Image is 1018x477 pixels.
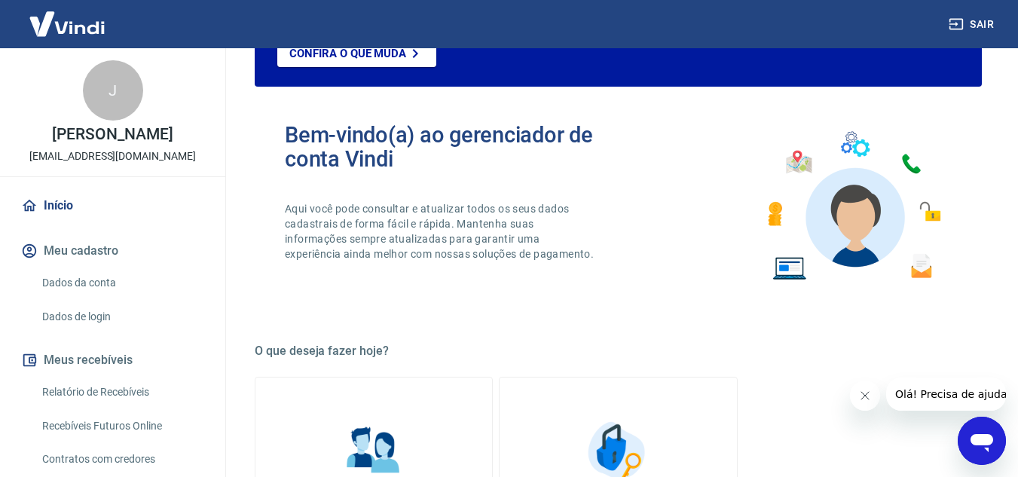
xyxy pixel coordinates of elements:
[9,11,127,23] span: Olá! Precisa de ajuda?
[36,411,207,442] a: Recebíveis Futuros Online
[958,417,1006,465] iframe: Botão para abrir a janela de mensagens
[277,40,436,67] a: Confira o que muda
[18,1,116,47] img: Vindi
[36,377,207,408] a: Relatório de Recebíveis
[36,301,207,332] a: Dados de login
[36,444,207,475] a: Contratos com credores
[18,234,207,268] button: Meu cadastro
[285,201,597,261] p: Aqui você pode consultar e atualizar todos os seus dados cadastrais de forma fácil e rápida. Mant...
[18,344,207,377] button: Meus recebíveis
[289,47,406,60] p: Confira o que muda
[18,189,207,222] a: Início
[29,148,196,164] p: [EMAIL_ADDRESS][DOMAIN_NAME]
[285,123,619,171] h2: Bem-vindo(a) ao gerenciador de conta Vindi
[850,381,880,411] iframe: Fechar mensagem
[255,344,982,359] h5: O que deseja fazer hoje?
[36,268,207,298] a: Dados da conta
[946,11,1000,38] button: Sair
[83,60,143,121] div: J
[52,127,173,142] p: [PERSON_NAME]
[886,378,1006,411] iframe: Mensagem da empresa
[754,123,952,289] img: Imagem de um avatar masculino com diversos icones exemplificando as funcionalidades do gerenciado...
